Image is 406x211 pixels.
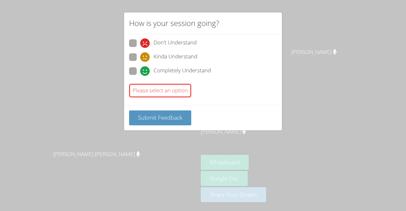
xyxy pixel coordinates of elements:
[138,114,182,121] span: Submit Feedback
[154,66,211,76] span: Completely Understand
[154,38,197,48] span: Don't Understand
[154,52,197,62] span: Kinda Understand
[129,110,191,125] button: Submit Feedback
[129,17,219,29] h2: How is your session going?
[129,84,191,97] div: Please select an option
